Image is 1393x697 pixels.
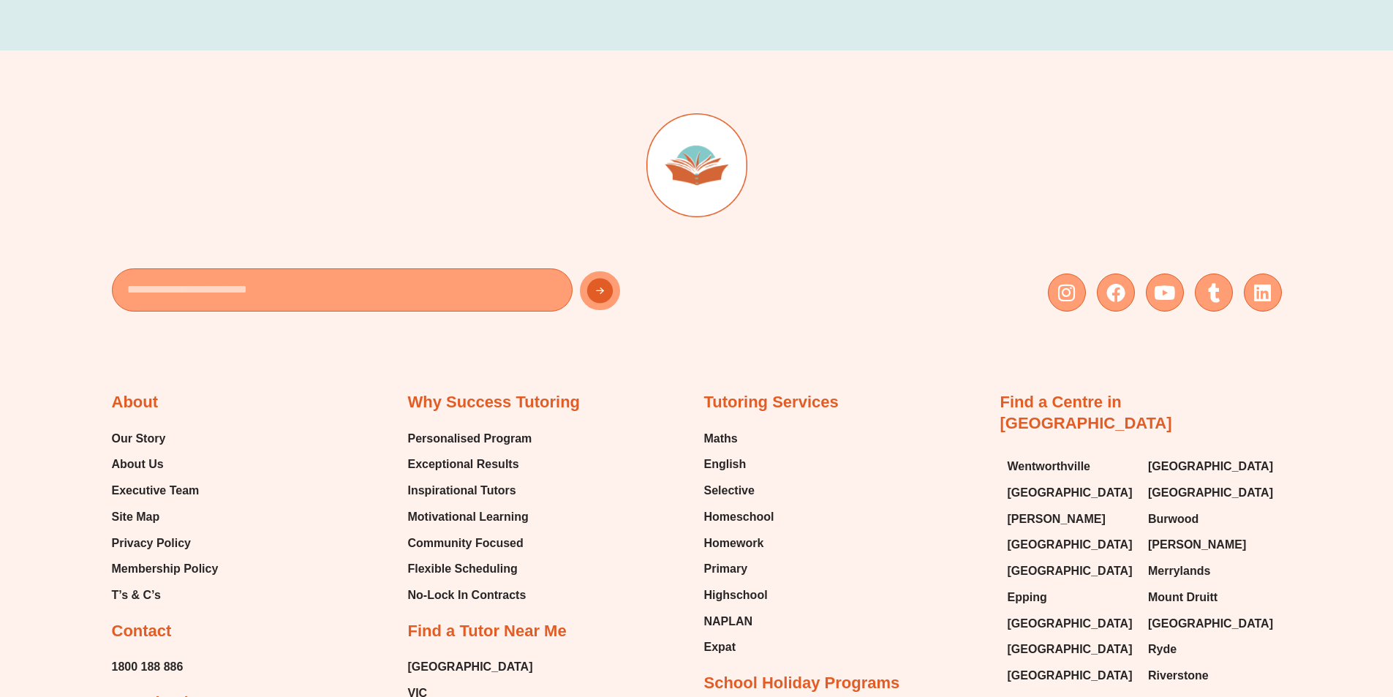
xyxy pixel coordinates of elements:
[704,453,774,475] a: English
[704,428,774,450] a: Maths
[1148,456,1275,478] a: [GEOGRAPHIC_DATA]
[704,636,774,658] a: Expat
[1148,508,1275,530] a: Burwood
[1148,482,1275,504] a: [GEOGRAPHIC_DATA]
[1008,508,1134,530] a: [PERSON_NAME]
[704,506,774,528] a: Homeschool
[1008,587,1134,609] a: Epping
[1008,560,1133,582] span: [GEOGRAPHIC_DATA]
[704,558,748,580] span: Primary
[408,480,516,502] span: Inspirational Tutors
[1008,587,1047,609] span: Epping
[1008,482,1134,504] a: [GEOGRAPHIC_DATA]
[112,558,219,580] a: Membership Policy
[704,636,736,658] span: Expat
[1148,665,1209,687] span: Riverstone
[1000,393,1172,432] a: Find a Centre in [GEOGRAPHIC_DATA]
[704,532,774,554] a: Homework
[1148,587,1218,609] span: Mount Druitt
[1008,638,1133,660] span: [GEOGRAPHIC_DATA]
[1149,532,1393,697] iframe: Chat Widget
[408,558,518,580] span: Flexible Scheduling
[408,480,532,502] a: Inspirational Tutors
[1008,613,1133,635] span: [GEOGRAPHIC_DATA]
[1148,534,1275,556] a: [PERSON_NAME]
[1008,456,1091,478] span: Wentworthville
[1148,665,1275,687] a: Riverstone
[1008,456,1134,478] a: Wentworthville
[704,584,774,606] a: Highschool
[704,392,839,413] h2: Tutoring Services
[704,453,747,475] span: English
[112,268,690,319] form: New Form
[408,558,532,580] a: Flexible Scheduling
[112,428,219,450] a: Our Story
[408,656,533,678] a: [GEOGRAPHIC_DATA]
[1008,560,1134,582] a: [GEOGRAPHIC_DATA]
[112,428,166,450] span: Our Story
[1148,560,1275,582] a: Merrylands
[112,453,219,475] a: About Us
[1148,613,1275,635] a: [GEOGRAPHIC_DATA]
[112,392,159,413] h2: About
[112,656,184,678] a: 1800 188 886
[704,558,774,580] a: Primary
[408,392,581,413] h2: Why Success Tutoring
[408,453,519,475] span: Exceptional Results
[112,480,219,502] a: Executive Team
[704,673,900,694] h2: School Holiday Programs
[408,532,524,554] span: Community Focused
[1008,482,1133,504] span: [GEOGRAPHIC_DATA]
[408,532,532,554] a: Community Focused
[112,506,160,528] span: Site Map
[1148,560,1210,582] span: Merrylands
[1008,665,1134,687] a: [GEOGRAPHIC_DATA]
[1008,613,1134,635] a: [GEOGRAPHIC_DATA]
[1148,534,1246,556] span: [PERSON_NAME]
[704,532,764,554] span: Homework
[112,584,219,606] a: T’s & C’s
[1008,638,1134,660] a: [GEOGRAPHIC_DATA]
[1148,587,1275,609] a: Mount Druitt
[1148,482,1273,504] span: [GEOGRAPHIC_DATA]
[112,584,161,606] span: T’s & C’s
[1148,508,1198,530] span: Burwood
[112,480,200,502] span: Executive Team
[1148,638,1275,660] a: Ryde
[704,611,753,633] span: NAPLAN
[408,506,532,528] a: Motivational Learning
[704,611,774,633] a: NAPLAN
[704,480,774,502] a: Selective
[704,480,755,502] span: Selective
[1148,638,1177,660] span: Ryde
[112,621,172,642] h2: Contact
[408,584,532,606] a: No-Lock In Contracts
[704,584,768,606] span: Highschool
[408,584,526,606] span: No-Lock In Contracts
[704,428,738,450] span: Maths
[408,506,529,528] span: Motivational Learning
[1008,534,1134,556] a: [GEOGRAPHIC_DATA]
[1008,665,1133,687] span: [GEOGRAPHIC_DATA]
[1148,456,1273,478] span: [GEOGRAPHIC_DATA]
[408,453,532,475] a: Exceptional Results
[1148,613,1273,635] span: [GEOGRAPHIC_DATA]
[112,453,164,475] span: About Us
[408,621,567,642] h2: Find a Tutor Near Me
[408,428,532,450] a: Personalised Program
[1008,508,1106,530] span: [PERSON_NAME]
[112,532,192,554] span: Privacy Policy
[1008,534,1133,556] span: [GEOGRAPHIC_DATA]
[112,506,219,528] a: Site Map
[112,532,219,554] a: Privacy Policy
